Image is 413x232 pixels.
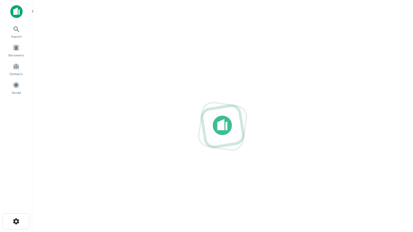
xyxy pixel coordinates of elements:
a: Saved [2,79,30,96]
span: Saved [12,90,21,95]
img: capitalize-icon.png [10,5,23,18]
span: Borrowers [8,53,24,58]
a: Borrowers [2,42,30,59]
span: Search [11,34,22,39]
a: Search [2,23,30,40]
span: Contacts [10,71,23,76]
a: Contacts [2,60,30,78]
iframe: Chat Widget [381,180,413,211]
